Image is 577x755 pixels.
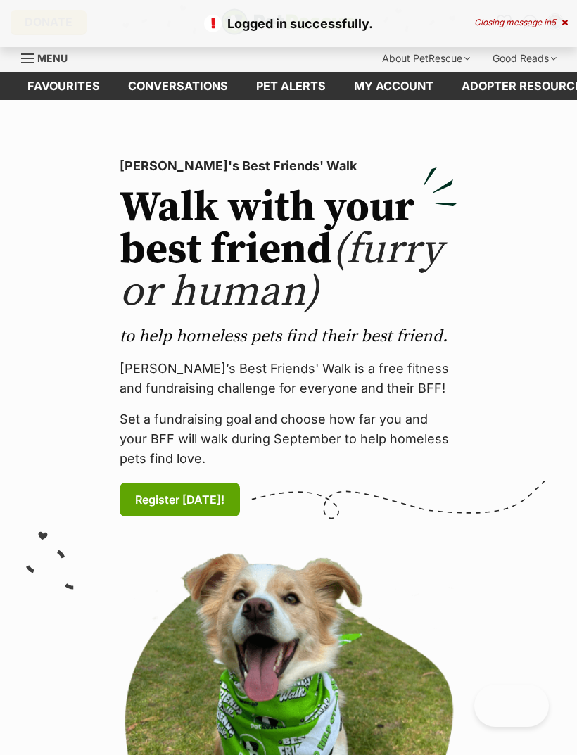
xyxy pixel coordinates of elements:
a: Register [DATE]! [120,483,240,516]
a: Favourites [13,72,114,100]
iframe: Help Scout Beacon - Open [474,685,549,727]
div: About PetRescue [372,44,480,72]
p: Set a fundraising goal and choose how far you and your BFF will walk during September to help hom... [120,410,457,469]
a: My account [340,72,448,100]
p: to help homeless pets find their best friend. [120,325,457,348]
span: Register [DATE]! [135,491,224,508]
span: Menu [37,52,68,64]
span: (furry or human) [120,224,443,319]
a: Pet alerts [242,72,340,100]
a: conversations [114,72,242,100]
p: [PERSON_NAME]'s Best Friends' Walk [120,156,457,176]
h2: Walk with your best friend [120,187,457,314]
a: Menu [21,44,77,70]
div: Good Reads [483,44,566,72]
p: [PERSON_NAME]’s Best Friends' Walk is a free fitness and fundraising challenge for everyone and t... [120,359,457,398]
